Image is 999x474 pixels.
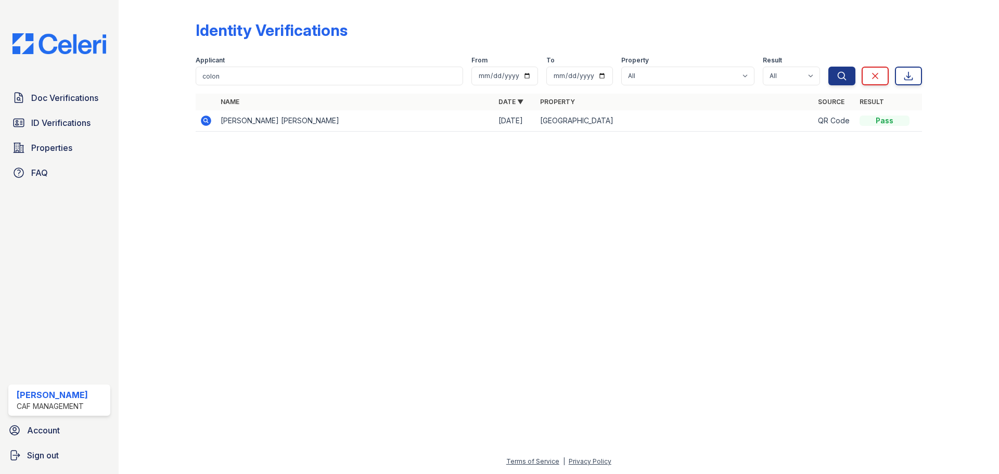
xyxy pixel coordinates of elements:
div: CAF Management [17,401,88,412]
a: Source [818,98,844,106]
a: Terms of Service [506,457,559,465]
div: Pass [860,116,910,126]
span: Account [27,424,60,437]
a: Sign out [4,445,114,466]
span: Sign out [27,449,59,462]
span: Properties [31,142,72,154]
td: [DATE] [494,110,536,132]
span: ID Verifications [31,117,91,129]
a: FAQ [8,162,110,183]
span: FAQ [31,166,48,179]
input: Search by name or phone number [196,67,463,85]
label: From [471,56,488,65]
a: Doc Verifications [8,87,110,108]
label: Result [763,56,782,65]
td: [PERSON_NAME] [PERSON_NAME] [216,110,494,132]
div: Identity Verifications [196,21,348,40]
span: Doc Verifications [31,92,98,104]
div: [PERSON_NAME] [17,389,88,401]
a: Property [540,98,575,106]
a: ID Verifications [8,112,110,133]
a: Account [4,420,114,441]
td: [GEOGRAPHIC_DATA] [536,110,814,132]
a: Properties [8,137,110,158]
label: Property [621,56,649,65]
label: To [546,56,555,65]
td: QR Code [814,110,855,132]
a: Name [221,98,239,106]
a: Result [860,98,884,106]
div: | [563,457,565,465]
a: Privacy Policy [569,457,611,465]
label: Applicant [196,56,225,65]
img: CE_Logo_Blue-a8612792a0a2168367f1c8372b55b34899dd931a85d93a1a3d3e32e68fde9ad4.png [4,33,114,54]
a: Date ▼ [498,98,523,106]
